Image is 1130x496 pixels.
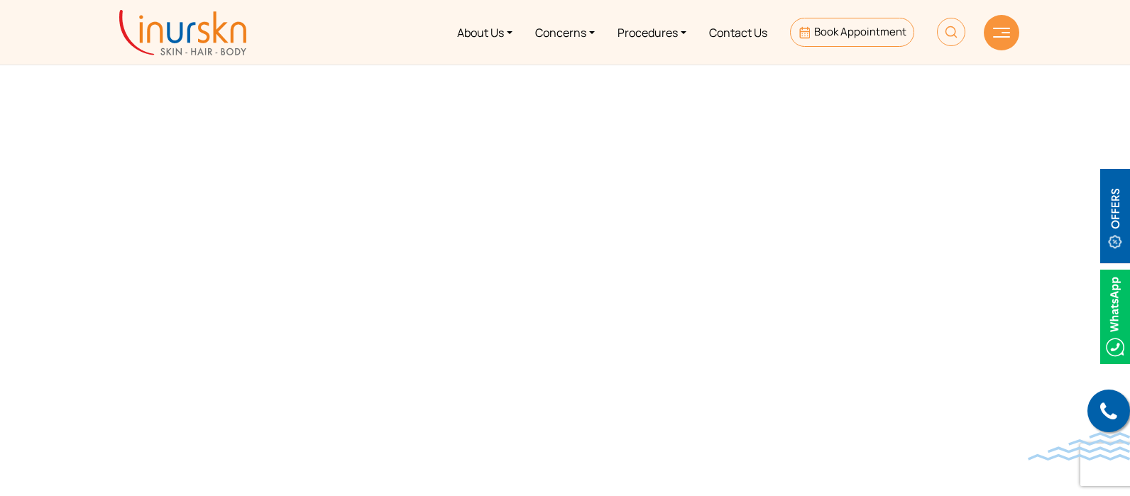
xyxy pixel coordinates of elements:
a: Whatsappicon [1100,307,1130,323]
img: hamLine.svg [993,28,1010,38]
a: About Us [446,6,524,59]
img: inurskn-logo [119,10,246,55]
a: Contact Us [698,6,779,59]
a: Book Appointment [790,18,914,47]
img: Whatsappicon [1100,270,1130,364]
a: Procedures [606,6,698,59]
img: offerBt [1100,169,1130,263]
span: Book Appointment [814,24,906,39]
img: bluewave [1028,432,1130,461]
a: Concerns [524,6,606,59]
img: HeaderSearch [937,18,965,46]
